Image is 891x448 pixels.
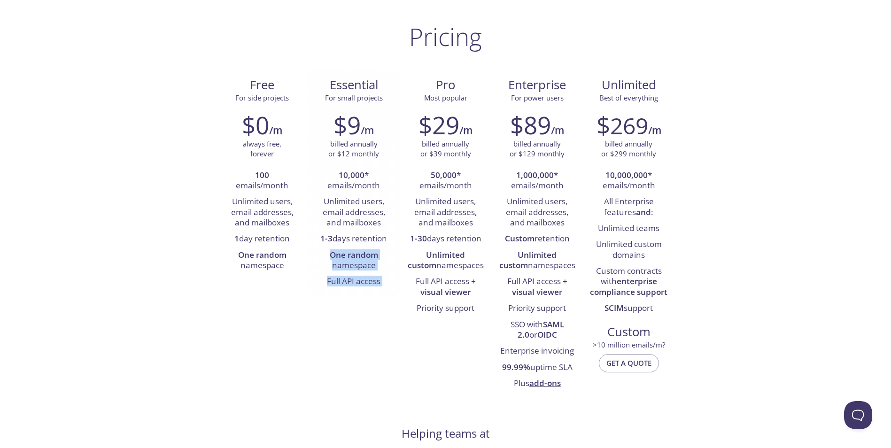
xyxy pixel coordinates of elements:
[510,111,551,139] h2: $89
[315,247,393,274] li: namespace
[511,93,564,102] span: For power users
[409,23,482,51] h1: Pricing
[315,194,393,231] li: Unlimited users, email addresses, and mailboxes
[498,376,576,392] li: Plus
[529,378,561,388] a: add-ons
[410,233,427,244] strong: 1-30
[590,324,667,340] span: Custom
[844,401,872,429] iframe: Help Scout Beacon - Open
[498,274,576,301] li: Full API access +
[593,340,665,349] span: > 10 million emails/m?
[610,110,648,141] span: 269
[238,249,287,260] strong: One random
[333,111,361,139] h2: $9
[590,221,667,237] li: Unlimited teams
[224,77,301,93] span: Free
[597,111,648,139] h2: $
[498,301,576,317] li: Priority support
[325,93,383,102] span: For small projects
[537,329,557,340] strong: OIDC
[505,233,535,244] strong: Custom
[407,194,484,231] li: Unlimited users, email addresses, and mailboxes
[498,247,576,274] li: namespaces
[606,357,651,369] span: Get a quote
[418,111,459,139] h2: $29
[361,123,374,139] h6: /m
[243,139,281,159] p: always free, forever
[224,247,301,274] li: namespace
[269,123,282,139] h6: /m
[330,249,378,260] strong: One random
[407,77,484,93] span: Pro
[601,139,656,159] p: billed annually or $299 monthly
[420,139,471,159] p: billed annually or $39 monthly
[498,231,576,247] li: retention
[315,231,393,247] li: days retention
[648,123,661,139] h6: /m
[339,170,364,180] strong: 10,000
[420,286,471,297] strong: visual viewer
[235,93,289,102] span: For side projects
[407,301,484,317] li: Priority support
[518,319,564,340] strong: SAML 2.0
[315,274,393,290] li: Full API access
[599,93,658,102] span: Best of everything
[599,354,659,372] button: Get a quote
[590,194,667,221] li: All Enterprise features :
[510,139,565,159] p: billed annually or $129 monthly
[512,286,562,297] strong: visual viewer
[234,233,239,244] strong: 1
[224,168,301,194] li: emails/month
[499,77,575,93] span: Enterprise
[407,247,484,274] li: namespaces
[498,194,576,231] li: Unlimited users, email addresses, and mailboxes
[602,77,656,93] span: Unlimited
[590,168,667,194] li: * emails/month
[590,276,667,297] strong: enterprise compliance support
[407,231,484,247] li: days retention
[498,168,576,194] li: * emails/month
[590,237,667,263] li: Unlimited custom domains
[636,207,651,217] strong: and
[242,111,269,139] h2: $0
[498,360,576,376] li: uptime SLA
[320,233,333,244] strong: 1-3
[328,139,379,159] p: billed annually or $12 monthly
[459,123,473,139] h6: /m
[255,170,269,180] strong: 100
[499,249,557,270] strong: Unlimited custom
[502,362,530,372] strong: 99.99%
[551,123,564,139] h6: /m
[590,301,667,317] li: support
[590,263,667,301] li: Custom contracts with
[407,168,484,194] li: * emails/month
[605,170,648,180] strong: 10,000,000
[498,317,576,344] li: SSO with or
[316,77,392,93] span: Essential
[402,426,490,441] h4: Helping teams at
[498,343,576,359] li: Enterprise invoicing
[224,231,301,247] li: day retention
[224,194,301,231] li: Unlimited users, email addresses, and mailboxes
[424,93,467,102] span: Most popular
[604,302,624,313] strong: SCIM
[431,170,457,180] strong: 50,000
[516,170,554,180] strong: 1,000,000
[315,168,393,194] li: * emails/month
[407,274,484,301] li: Full API access +
[408,249,465,270] strong: Unlimited custom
